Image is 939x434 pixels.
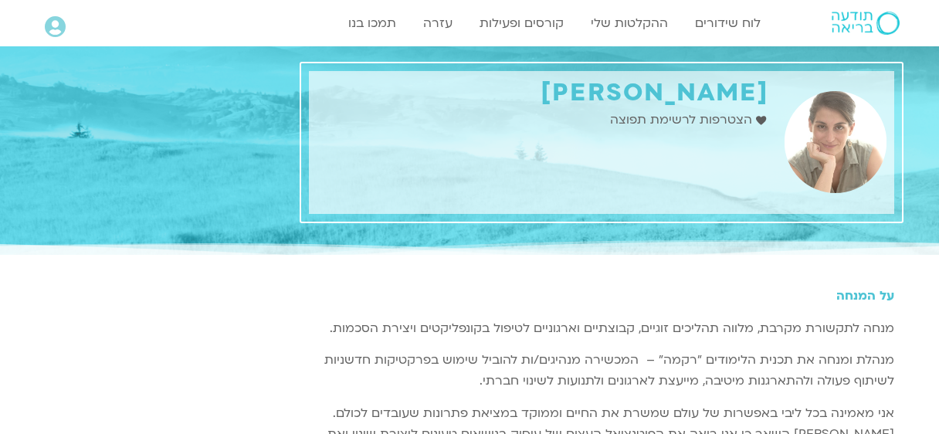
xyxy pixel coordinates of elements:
[309,318,894,339] p: מנחה לתקשורת מקרבת, מלווה תהליכים זוגיים, קבוצתיים וארגוניים לטיפול בקונפליקטים ויצירת הסכמות.
[341,8,404,38] a: תמכו בנו
[309,289,894,303] h5: על המנחה
[317,79,769,107] h1: [PERSON_NAME]
[583,8,676,38] a: ההקלטות שלי
[832,12,900,35] img: תודעה בריאה
[610,110,770,131] a: הצטרפות לרשימת תפוצה
[415,8,460,38] a: עזרה
[472,8,571,38] a: קורסים ופעילות
[309,350,894,392] p: מנהלת ומנחה את תכנית הלימודים "רקמה" – המכשירה מנהיגים/ות להוביל שימוש בפרקטיקות חדשניות לשיתוף פ...
[687,8,768,38] a: לוח שידורים
[610,110,756,131] span: הצטרפות לרשימת תפוצה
